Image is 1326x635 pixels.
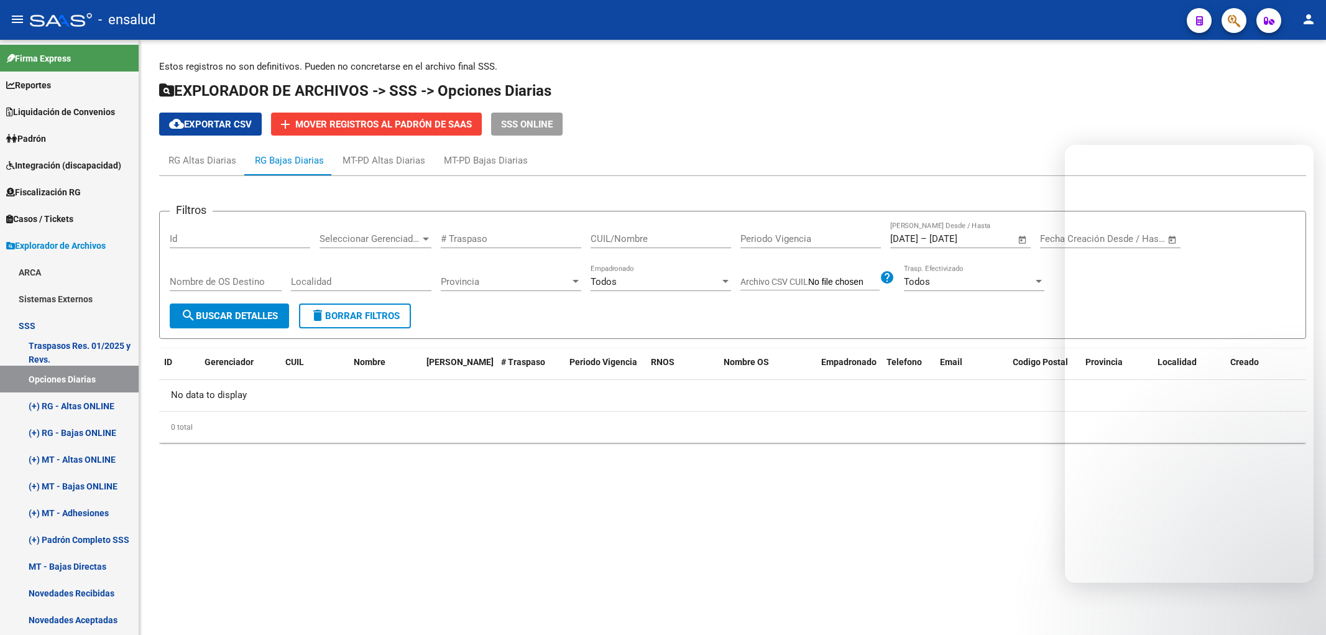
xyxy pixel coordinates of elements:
div: RG Bajas Diarias [255,154,324,167]
button: Open calendar [1016,233,1030,247]
span: Todos [591,276,617,287]
p: Estos registros no son definitivos. Pueden no concretarse en el archivo final SSS. [159,60,1306,73]
span: Liquidación de Convenios [6,105,115,119]
mat-icon: menu [10,12,25,27]
h3: Filtros [170,202,213,219]
span: Integración (discapacidad) [6,159,121,172]
span: Casos / Tickets [6,212,73,226]
div: MT-PD Bajas Diarias [444,154,528,167]
datatable-header-cell: RNOS [646,349,719,390]
span: Todos [904,276,930,287]
mat-icon: cloud_download [169,116,184,131]
span: Gerenciador [205,357,254,367]
span: Exportar CSV [169,119,252,130]
div: No data to display [159,380,1306,411]
datatable-header-cell: ID [159,349,200,390]
span: Codigo Postal [1013,357,1068,367]
span: Padrón [6,132,46,146]
span: Empadronado [821,357,877,367]
span: Borrar Filtros [310,310,400,322]
span: Periodo Vigencia [569,357,637,367]
datatable-header-cell: Nombre [349,349,421,390]
span: Fiscalización RG [6,185,81,199]
div: RG Altas Diarias [168,154,236,167]
span: Email [940,357,962,367]
mat-icon: search [181,308,196,323]
mat-icon: delete [310,308,325,323]
button: Mover registros al PADRÓN de SAAS [271,113,482,136]
span: ID [164,357,172,367]
span: [PERSON_NAME] [426,357,494,367]
span: Buscar Detalles [181,310,278,322]
div: 0 total [159,412,1306,443]
iframe: Intercom live chat [1065,145,1314,583]
datatable-header-cell: Email [935,349,1008,390]
span: – [921,233,927,244]
span: Explorador de Archivos [6,239,106,253]
span: Archivo CSV CUIL [740,277,808,287]
span: RNOS [651,357,675,367]
span: EXPLORADOR DE ARCHIVOS -> SSS -> Opciones Diarias [159,82,551,100]
input: Archivo CSV CUIL [808,277,880,288]
datatable-header-cell: Gerenciador [200,349,280,390]
span: CUIL [285,357,304,367]
span: Firma Express [6,52,71,65]
datatable-header-cell: Fecha Traspaso [421,349,496,390]
input: Start date [1040,233,1080,244]
input: End date [929,233,990,244]
button: Borrar Filtros [299,304,411,328]
input: Start date [890,233,918,244]
span: # Traspaso [501,357,545,367]
mat-icon: person [1301,12,1316,27]
span: - ensalud [98,6,155,34]
iframe: Intercom live chat [1284,593,1314,623]
span: Mover registros al PADRÓN de SAAS [295,119,472,130]
datatable-header-cell: Telefono [882,349,936,390]
div: MT-PD Altas Diarias [343,154,425,167]
span: Telefono [886,357,922,367]
mat-icon: add [278,117,293,132]
button: Buscar Detalles [170,304,289,328]
datatable-header-cell: Empadronado [816,349,882,390]
datatable-header-cell: Periodo Vigencia [564,349,647,390]
datatable-header-cell: # Traspaso [496,349,564,390]
mat-icon: help [880,270,895,285]
datatable-header-cell: Nombre OS [719,349,816,390]
datatable-header-cell: Codigo Postal [1008,349,1080,390]
span: Seleccionar Gerenciador [320,233,420,244]
datatable-header-cell: CUIL [280,349,349,390]
button: SSS ONLINE [491,113,563,136]
button: Exportar CSV [159,113,262,136]
span: Provincia [441,276,570,287]
span: SSS ONLINE [501,119,553,130]
span: Nombre OS [724,357,769,367]
span: Reportes [6,78,51,92]
span: Nombre [354,357,385,367]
